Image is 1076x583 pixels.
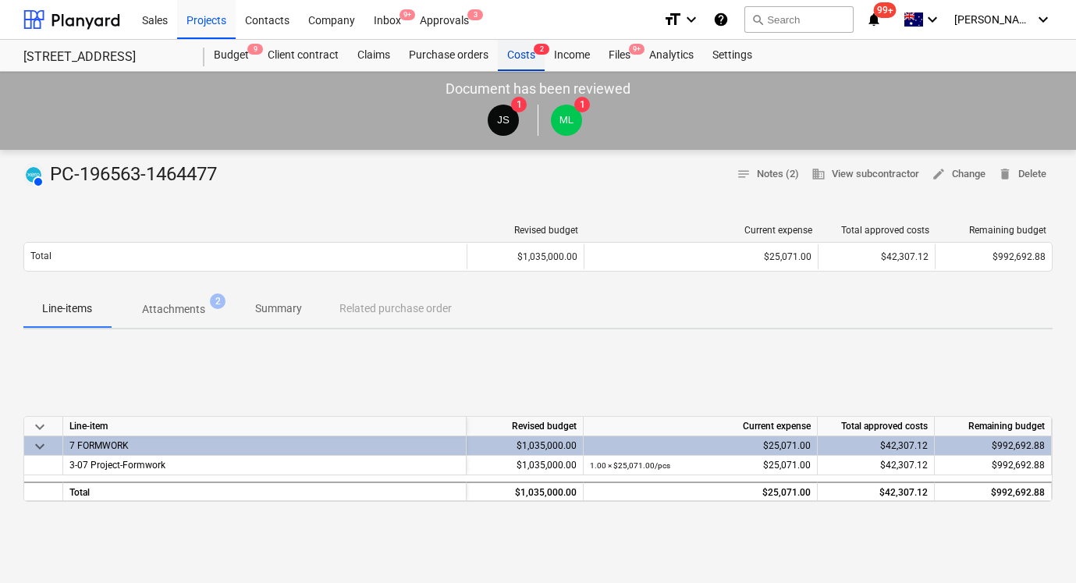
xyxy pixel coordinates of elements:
span: $992,692.88 [993,251,1046,262]
span: notes [737,167,751,181]
div: Line-item [63,417,467,436]
span: [PERSON_NAME] [954,13,1032,26]
div: $1,035,000.00 [467,456,584,475]
span: delete [998,167,1012,181]
div: $992,692.88 [935,436,1052,456]
div: Matt Lebon [551,105,582,136]
button: Delete [992,162,1053,187]
a: Claims [348,40,400,71]
img: xero.svg [26,167,41,183]
i: keyboard_arrow_down [923,10,942,29]
div: $1,035,000.00 [467,244,584,269]
button: View subcontractor [805,162,925,187]
button: Change [925,162,992,187]
div: Total [63,482,467,501]
p: Line-items [42,300,92,317]
div: $1,035,000.00 [467,436,584,456]
p: Document has been reviewed [446,80,630,98]
div: $992,692.88 [935,482,1052,501]
a: Purchase orders [400,40,498,71]
span: $42,307.12 [880,460,928,471]
span: 9+ [629,44,645,55]
div: $42,307.12 [818,482,935,501]
span: $992,692.88 [992,460,1045,471]
div: Total approved costs [825,225,929,236]
div: Current expense [591,225,812,236]
div: Remaining budget [942,225,1046,236]
div: Revised budget [474,225,578,236]
div: $25,071.00 [591,251,811,262]
div: Costs [498,40,545,71]
span: ML [559,114,574,126]
i: notifications [866,10,882,29]
div: $25,071.00 [590,436,811,456]
p: Summary [255,300,302,317]
div: Budget [204,40,258,71]
span: 99+ [874,2,897,18]
iframe: Chat Widget [998,508,1076,583]
span: Change [932,165,985,183]
i: format_size [663,10,682,29]
i: keyboard_arrow_down [1034,10,1053,29]
a: Files9+ [599,40,640,71]
div: $25,071.00 [590,483,811,503]
div: PC-196563-1464477 [23,162,223,187]
a: Analytics [640,40,703,71]
a: Budget9 [204,40,258,71]
span: 9 [247,44,263,55]
button: Search [744,6,854,33]
small: 1.00 × $25,071.00 / pcs [590,461,670,470]
a: Income [545,40,599,71]
a: Client contract [258,40,348,71]
span: keyboard_arrow_down [30,437,49,456]
p: Attachments [142,301,205,318]
span: 2 [210,293,225,309]
div: Files [599,40,640,71]
div: $25,071.00 [590,456,811,475]
div: Revised budget [467,417,584,436]
a: Costs2 [498,40,545,71]
div: [STREET_ADDRESS] [23,49,186,66]
span: View subcontractor [811,165,919,183]
div: Invoice has been synced with Xero and its status is currently AUTHORISED [23,162,44,187]
div: Remaining budget [935,417,1052,436]
a: Settings [703,40,762,71]
span: 2 [534,44,549,55]
div: Jacob Salta [488,105,519,136]
span: business [811,167,826,181]
p: Total [30,250,51,263]
div: Total approved costs [818,417,935,436]
span: 1 [574,97,590,112]
div: $1,035,000.00 [467,482,584,501]
span: edit [932,167,946,181]
span: 3 [467,9,483,20]
span: keyboard_arrow_down [30,418,49,436]
div: $42,307.12 [818,244,935,269]
span: Delete [998,165,1046,183]
span: 9+ [400,9,415,20]
span: JS [497,114,510,126]
span: Notes (2) [737,165,799,183]
div: $42,307.12 [818,436,935,456]
button: Notes (2) [730,162,805,187]
span: 1 [511,97,527,112]
div: 7 FORMWORK [69,436,460,455]
span: 3-07 Project-Formwork [69,460,165,471]
div: Current expense [584,417,818,436]
i: keyboard_arrow_down [682,10,701,29]
i: Knowledge base [713,10,729,29]
span: search [751,13,764,26]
